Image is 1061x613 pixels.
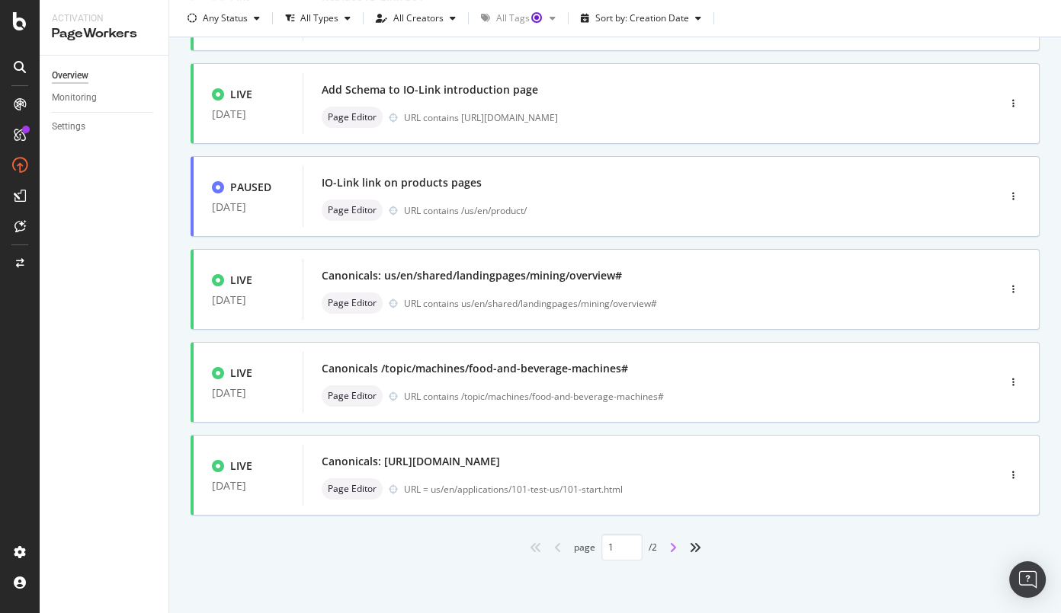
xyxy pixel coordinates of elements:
[181,6,266,30] button: Any Status
[404,111,933,124] div: URL contains [URL][DOMAIN_NAME]
[574,534,657,560] div: page / 2
[300,14,338,23] div: All Types
[1009,561,1046,598] div: Open Intercom Messenger
[230,366,252,381] div: LIVE
[52,119,85,135] div: Settings
[404,204,933,217] div: URL contains /us/en/product/
[663,535,683,560] div: angle-right
[52,119,158,135] a: Settings
[328,391,377,401] span: Page Editor
[595,14,689,23] div: Sort by: Creation Date
[475,6,562,30] button: All TagsTooltip anchor
[212,201,284,213] div: [DATE]
[322,107,383,128] div: neutral label
[322,268,622,283] div: Canonicals: us/en/shared/landingpages/mining/overview#
[322,454,500,469] div: Canonicals: [URL][DOMAIN_NAME]
[575,6,707,30] button: Sort by: Creation Date
[230,273,252,288] div: LIVE
[52,90,158,106] a: Monitoring
[548,535,568,560] div: angle-left
[322,292,383,314] div: neutral label
[328,113,377,122] span: Page Editor
[404,390,933,403] div: URL contains /topic/machines/food-and-beverage-machines#
[52,68,158,84] a: Overview
[52,25,156,43] div: PageWorkers
[230,180,271,195] div: PAUSED
[393,14,444,23] div: All Creators
[279,6,357,30] button: All Types
[212,480,284,492] div: [DATE]
[328,484,377,493] span: Page Editor
[203,14,248,23] div: Any Status
[230,458,252,474] div: LIVE
[404,297,933,310] div: URL contains us/en/shared/landingpages/mining/overview#
[322,361,628,376] div: Canonicals /topic/machines/food-and-beverage-machines#
[496,14,543,23] div: All Tags
[212,387,284,399] div: [DATE]
[530,11,543,24] div: Tooltip anchor
[212,294,284,306] div: [DATE]
[230,87,252,102] div: LIVE
[322,478,383,500] div: neutral label
[404,483,933,496] div: URL = us/en/applications/101-test-us/101-start.html
[322,82,538,97] div: Add Schema to IO-Link introduction page
[322,175,482,190] div: IO-Link link on products pages
[52,90,97,106] div: Monitoring
[683,535,707,560] div: angles-right
[328,206,377,215] span: Page Editor
[212,108,284,120] div: [DATE]
[52,12,156,25] div: Activation
[370,6,462,30] button: All Creators
[322,385,383,407] div: neutral label
[52,68,88,84] div: Overview
[322,200,383,221] div: neutral label
[328,299,377,308] span: Page Editor
[524,535,548,560] div: angles-left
